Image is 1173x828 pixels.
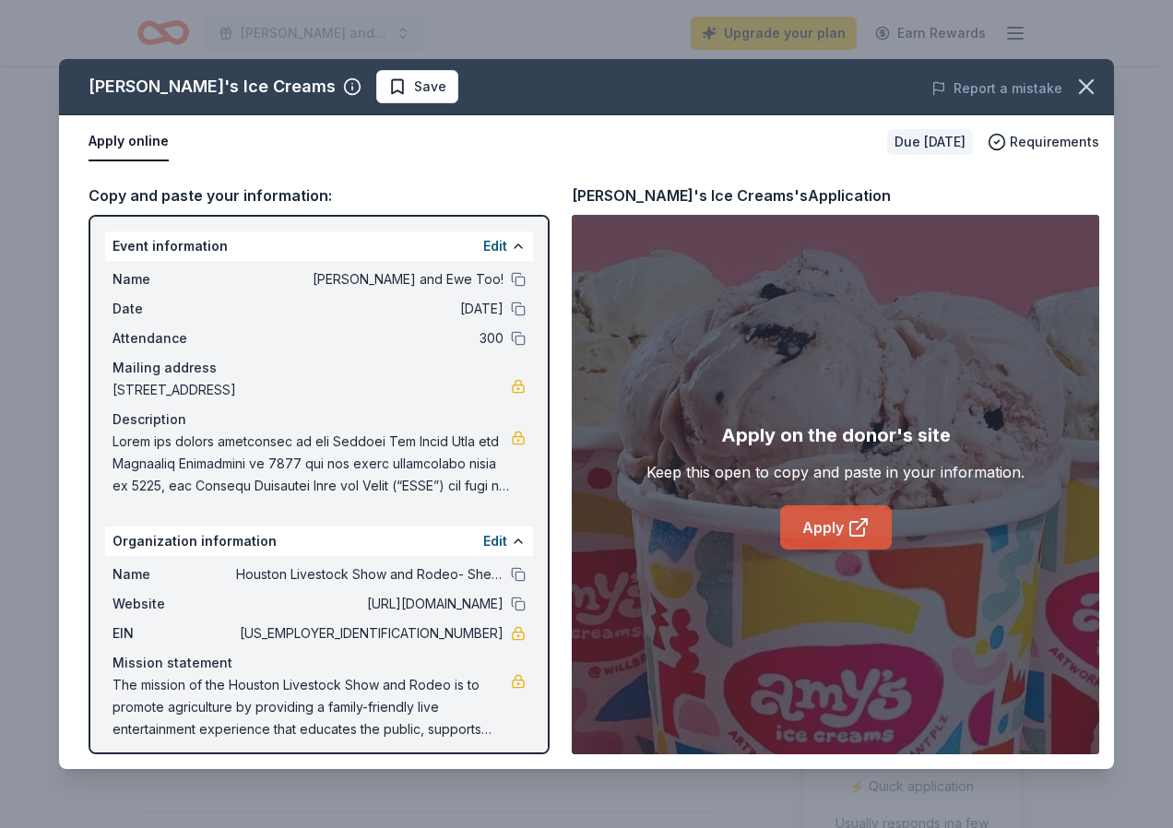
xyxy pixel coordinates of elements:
span: Requirements [1010,131,1099,153]
div: [PERSON_NAME]'s Ice Creams [89,72,336,101]
span: [PERSON_NAME] and Ewe Too! [236,268,504,290]
span: EIN [113,622,236,645]
div: Apply on the donor's site [721,420,951,450]
div: Copy and paste your information: [89,183,550,207]
span: Website [113,593,236,615]
div: Event information [105,231,533,261]
button: Apply online [89,123,169,161]
span: Name [113,268,236,290]
span: Date [113,298,236,320]
span: [US_EMPLOYER_IDENTIFICATION_NUMBER] [236,622,504,645]
span: [STREET_ADDRESS] [113,379,511,401]
span: [URL][DOMAIN_NAME] [236,593,504,615]
span: The mission of the Houston Livestock Show and Rodeo is to promote agriculture by providing a fami... [113,674,511,740]
div: Mission statement [113,652,526,674]
span: Name [113,563,236,586]
div: Mailing address [113,357,526,379]
span: 300 [236,327,504,349]
span: Lorem ips dolors ametconsec ad eli Seddoei Tem Incid Utla etd Magnaaliq Enimadmini ve 7877 qui no... [113,431,511,497]
span: [DATE] [236,298,504,320]
button: Edit [483,235,507,257]
div: [PERSON_NAME]'s Ice Creams's Application [572,183,891,207]
button: Edit [483,530,507,552]
span: Attendance [113,327,236,349]
button: Requirements [988,131,1099,153]
button: Report a mistake [931,77,1062,100]
a: Apply [780,505,892,550]
div: Due [DATE] [887,129,973,155]
div: Keep this open to copy and paste in your information. [646,461,1025,483]
div: Organization information [105,526,533,556]
span: Houston Livestock Show and Rodeo- Sheep and Goat [236,563,504,586]
button: Save [376,70,458,103]
div: Description [113,408,526,431]
span: Save [414,76,446,98]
